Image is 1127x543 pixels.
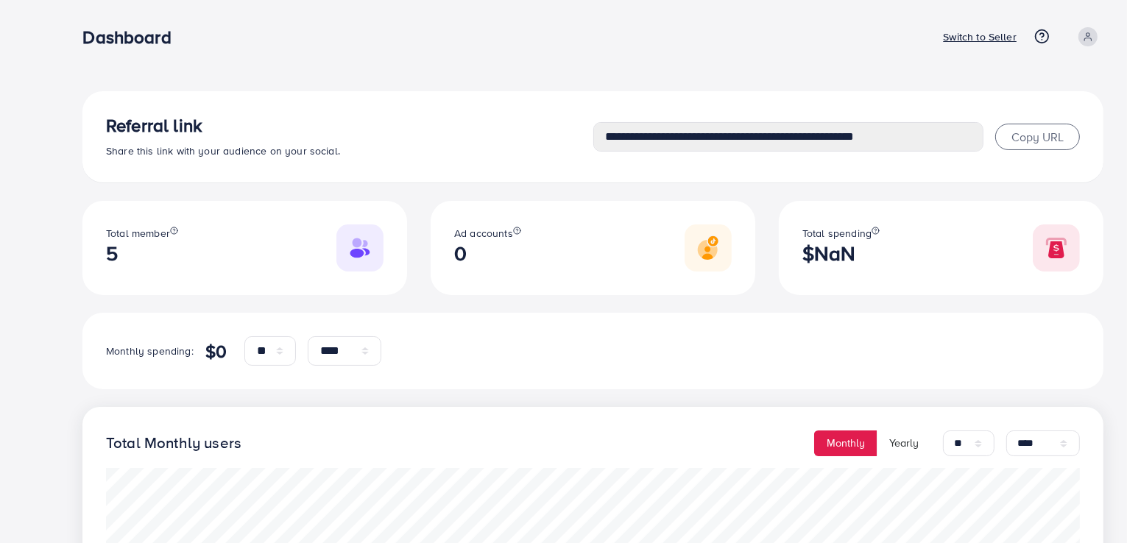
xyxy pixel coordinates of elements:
[106,115,593,136] h3: Referral link
[454,241,521,266] h2: 0
[802,226,872,241] span: Total spending
[106,143,340,158] span: Share this link with your audience on your social.
[1033,224,1080,271] img: Responsive image
[82,26,183,48] h3: Dashboard
[106,342,194,360] p: Monthly spending:
[814,430,877,456] button: Monthly
[995,124,1080,150] button: Copy URL
[106,226,170,241] span: Total member
[106,434,241,452] h4: Total Monthly users
[106,241,178,266] h2: 5
[205,341,227,362] h4: $0
[943,28,1017,46] p: Switch to Seller
[877,430,931,456] button: Yearly
[685,224,732,271] img: Responsive image
[454,226,513,241] span: Ad accounts
[1011,129,1064,145] span: Copy URL
[802,241,880,266] h2: $NaN
[336,224,384,271] img: Responsive image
